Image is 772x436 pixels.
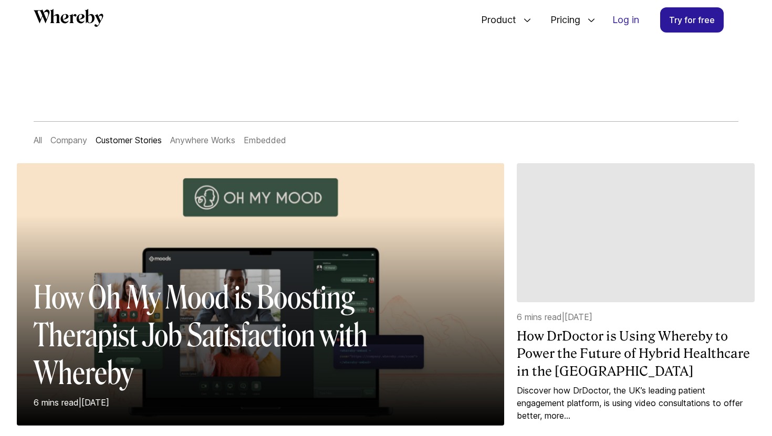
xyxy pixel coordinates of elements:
[34,396,375,409] p: 6 mins read | [DATE]
[34,135,42,145] a: All
[517,311,754,323] p: 6 mins read | [DATE]
[34,9,103,27] svg: Whereby
[540,3,583,37] span: Pricing
[34,279,375,392] h2: How Oh My Mood is Boosting Therapist Job Satisfaction with Whereby
[170,135,235,145] a: Anywhere Works
[471,3,519,37] span: Product
[604,8,648,32] a: Log in
[244,135,286,145] a: Embedded
[34,9,103,30] a: Whereby
[660,7,724,33] a: Try for free
[517,384,754,422] a: Discover how DrDoctor, the UK’s leading patient engagement platform, is using video consultations...
[50,135,87,145] a: Company
[96,135,162,145] a: Customer Stories
[517,327,754,380] a: How DrDoctor is Using Whereby to Power the Future of Hybrid Healthcare in the [GEOGRAPHIC_DATA]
